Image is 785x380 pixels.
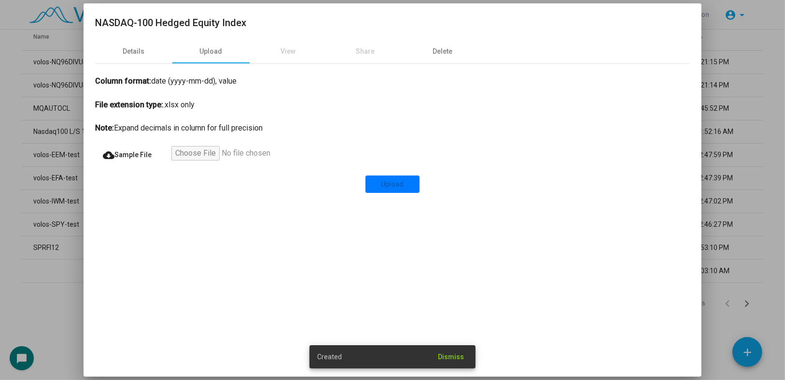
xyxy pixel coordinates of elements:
div: .xlsx only [95,99,690,111]
span: Upload [381,180,404,188]
div: Delete [433,46,453,57]
b: Note: [95,123,114,132]
b: Column format: [95,76,151,86]
div: View [281,46,296,57]
button: Upload [365,175,420,193]
span: Sample File [103,151,152,159]
mat-icon: cloud_download [103,149,114,161]
div: Share [356,46,375,57]
span: Created [317,352,342,362]
div: Upload [200,46,223,57]
h2: NASDAQ-100 Hedged Equity Index [95,15,690,30]
div: date (yyyy-mm-dd), value [95,75,690,87]
div: Details [123,46,145,57]
button: Dismiss [430,348,472,365]
div: Expand decimals in column for full precision [95,122,690,134]
button: Sample File [95,146,159,163]
span: Dismiss [438,353,464,361]
b: File extension type: [95,100,163,109]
